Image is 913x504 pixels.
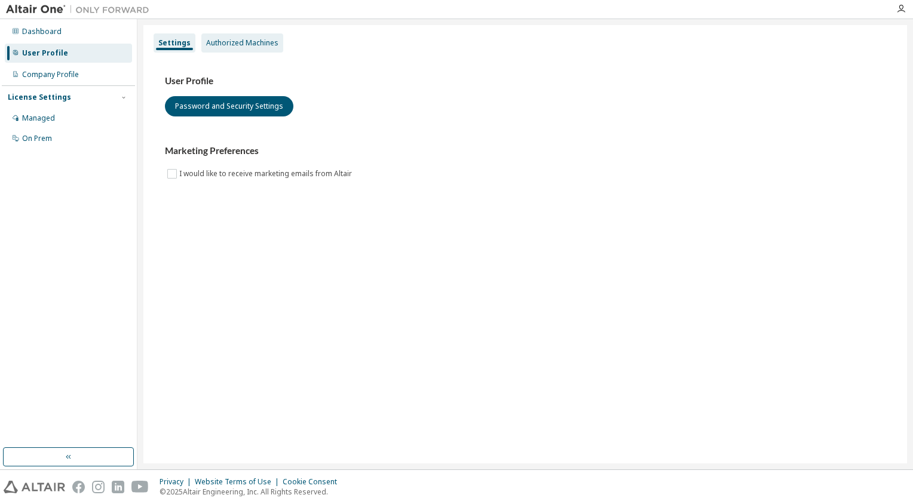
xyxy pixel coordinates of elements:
div: License Settings [8,93,71,102]
img: facebook.svg [72,481,85,493]
img: youtube.svg [131,481,149,493]
label: I would like to receive marketing emails from Altair [179,167,354,181]
div: On Prem [22,134,52,143]
div: Privacy [160,477,195,487]
img: linkedin.svg [112,481,124,493]
button: Password and Security Settings [165,96,293,116]
div: Dashboard [22,27,62,36]
div: Company Profile [22,70,79,79]
div: Settings [158,38,191,48]
div: Authorized Machines [206,38,278,48]
h3: Marketing Preferences [165,145,886,157]
h3: User Profile [165,75,886,87]
img: instagram.svg [92,481,105,493]
p: © 2025 Altair Engineering, Inc. All Rights Reserved. [160,487,344,497]
img: Altair One [6,4,155,16]
div: Website Terms of Use [195,477,283,487]
div: User Profile [22,48,68,58]
img: altair_logo.svg [4,481,65,493]
div: Managed [22,113,55,123]
div: Cookie Consent [283,477,344,487]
